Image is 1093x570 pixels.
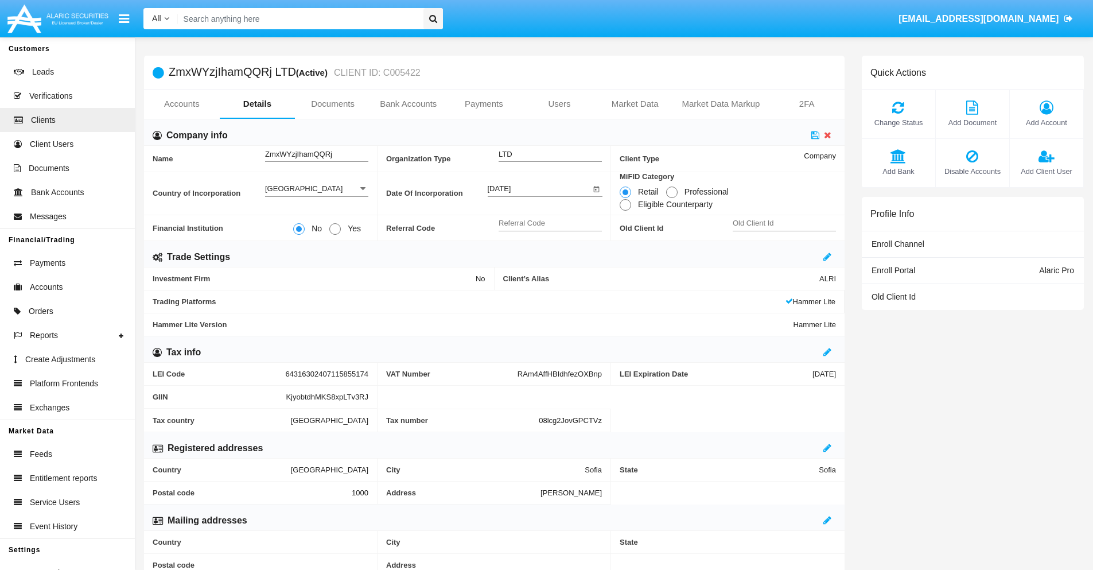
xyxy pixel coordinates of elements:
h6: Quick Actions [870,67,926,78]
h6: Mailing addresses [168,514,247,527]
span: Client Users [30,138,73,150]
span: Alaric Pro [1039,266,1074,275]
span: Retail [631,188,662,196]
span: Trading Platforms [153,297,785,306]
a: 2FA [769,90,845,118]
span: Disable Accounts [942,166,1003,177]
span: No [305,224,325,233]
span: [GEOGRAPHIC_DATA] [291,466,368,474]
a: [EMAIL_ADDRESS][DOMAIN_NAME] [893,3,1079,35]
span: Eligible Counterparty [631,200,715,209]
span: Bank Accounts [31,187,84,199]
a: Documents [295,90,371,118]
span: RAm4AffHBIdhfezOXBnp [518,370,602,378]
span: 08lcg2JovGPCTVz [539,416,602,425]
span: Sofia [819,466,836,474]
span: State [620,538,836,546]
span: Messages [30,211,67,223]
h5: ZmxWYzjIhamQQRj LTD [169,66,421,79]
span: Postal code [153,561,368,569]
span: Address [386,561,602,569]
span: Client Type [620,154,804,163]
a: Payments [446,90,522,118]
a: Bank Accounts [371,90,446,118]
h6: Tax info [166,346,201,359]
span: Add Bank [868,166,929,177]
span: City [386,466,585,474]
span: Enroll Channel [872,239,924,249]
small: CLIENT ID: C005422 [331,68,421,77]
span: Yes [341,224,364,233]
span: [PERSON_NAME] [540,488,602,497]
span: Accounts [30,281,63,293]
span: [DATE] [812,370,836,378]
span: Service Users [30,497,80,509]
span: Address [386,488,540,497]
span: LEI Code [153,370,285,378]
a: Market Data [597,90,673,118]
span: VAT Number [386,370,518,378]
span: Exchanges [30,402,69,414]
span: Entitlement reports [30,472,98,484]
span: Platform Frontends [30,378,98,390]
span: Country of Incorporation [153,189,265,197]
span: Enroll Portal [872,266,915,275]
span: Verifications [29,90,72,102]
span: Change Status [868,117,929,128]
span: All [152,14,161,23]
span: Hammer Lite [794,320,836,329]
a: Users [522,90,597,118]
a: Details [220,90,295,118]
span: Hammer Lite Version [153,320,794,329]
button: Open calendar [591,183,602,194]
span: Company [804,152,836,160]
h6: Trade Settings [167,251,230,263]
span: Orders [29,305,53,317]
span: [GEOGRAPHIC_DATA] [291,416,368,425]
span: Professional [678,188,732,196]
span: Tax country [153,416,291,425]
span: Referral Code [386,224,499,232]
span: Payments [30,257,65,269]
h6: Registered addresses [168,442,263,455]
h6: Profile Info [870,208,914,219]
span: Create Adjustments [25,354,95,366]
span: Reports [30,329,58,342]
span: GIIN [153,393,286,401]
span: Hammer Lite [785,297,835,306]
span: Client’s Alias [503,274,820,283]
h6: Company info [166,129,228,142]
span: Documents [29,162,69,175]
span: Financial Institution [153,224,293,232]
a: All [143,13,178,25]
span: MiFID Category [620,172,836,181]
span: City [386,538,602,546]
span: Sofia [585,466,602,474]
div: (Active) [296,66,331,79]
span: Leads [32,66,54,78]
span: KjyobtdhMKS8xpLTv3RJ [286,393,368,401]
span: Add Account [1016,117,1078,128]
span: Postal code [153,488,352,497]
span: Old Client Id [620,224,733,232]
span: State [620,466,819,474]
span: Add Client User [1016,166,1078,177]
input: Search [178,8,419,29]
span: LEI Expiration Date [620,370,812,378]
span: Feeds [30,448,52,460]
span: 64316302407115855174 [285,370,368,378]
span: Tax number [386,416,539,425]
span: Investment Firm [153,274,476,283]
a: Accounts [144,90,220,118]
span: No [476,274,485,283]
a: Market Data Markup [672,90,769,118]
span: Name [153,154,265,163]
span: Date Of Incorporation [386,189,488,197]
span: 1000 [352,488,368,497]
span: Country [153,538,368,546]
span: Add Document [942,117,1003,128]
span: Event History [30,521,77,533]
span: Country [153,466,291,474]
span: Old Client Id [872,292,916,301]
span: [EMAIL_ADDRESS][DOMAIN_NAME] [898,14,1059,24]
